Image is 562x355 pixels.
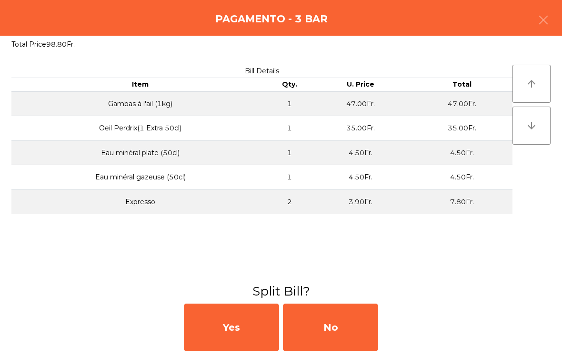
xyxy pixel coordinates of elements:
i: arrow_downward [526,120,537,131]
td: 47.00Fr. [411,91,512,116]
td: Eau minéral gazeuse (50cl) [11,165,269,190]
td: Oeil Perdrix [11,116,269,141]
th: Item [11,78,269,91]
h4: Pagamento - 3 BAR [215,12,328,26]
td: 4.50Fr. [411,140,512,165]
td: 2 [269,190,310,214]
button: arrow_downward [512,107,551,145]
span: Bill Details [245,67,279,75]
td: 35.00Fr. [310,116,411,141]
td: 7.80Fr. [411,190,512,214]
h3: Split Bill? [7,283,555,300]
th: Qty. [269,78,310,91]
td: 4.50Fr. [310,165,411,190]
td: Expresso [11,190,269,214]
td: Gambas à l'ail (1kg) [11,91,269,116]
th: U. Price [310,78,411,91]
td: 1 [269,116,310,141]
td: Eau minéral plate (50cl) [11,140,269,165]
span: Total Price [11,40,46,49]
td: 1 [269,91,310,116]
td: 47.00Fr. [310,91,411,116]
button: arrow_upward [512,65,551,103]
div: No [283,304,378,351]
td: 1 [269,140,310,165]
span: (1 Extra 50cl) [137,124,181,132]
td: 35.00Fr. [411,116,512,141]
th: Total [411,78,512,91]
td: 3.90Fr. [310,190,411,214]
td: 4.50Fr. [411,165,512,190]
span: 98.80Fr. [46,40,75,49]
td: 1 [269,165,310,190]
td: 4.50Fr. [310,140,411,165]
div: Yes [184,304,279,351]
i: arrow_upward [526,78,537,89]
